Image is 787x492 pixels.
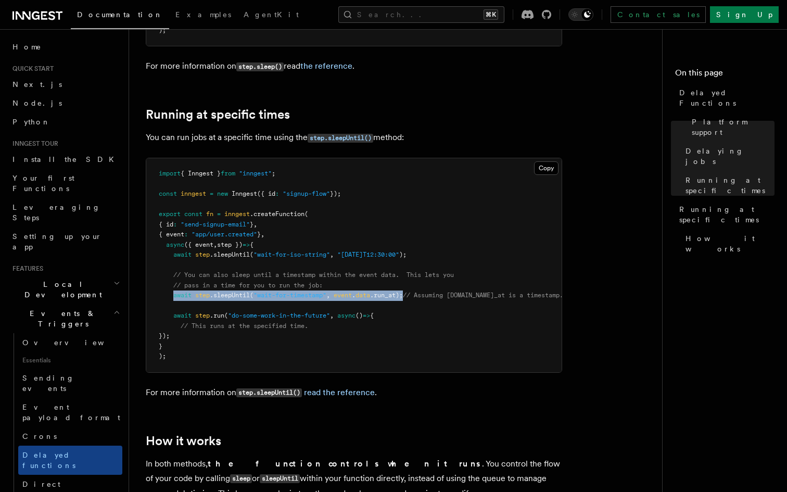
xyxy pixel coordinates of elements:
span: , [213,241,217,248]
span: Running at specific times [679,204,775,225]
span: : [173,221,177,228]
span: Events & Triggers [8,308,113,329]
span: Leveraging Steps [12,203,100,222]
a: Event payload format [18,398,122,427]
span: .run [210,312,224,319]
a: Crons [18,427,122,446]
span: .run_at); [370,292,403,299]
span: export [159,210,181,218]
span: new [217,190,228,197]
span: // This runs at the specified time. [181,322,308,330]
span: step [195,312,210,319]
span: await [173,292,192,299]
code: sleepUntil [260,474,300,483]
a: Delayed Functions [675,83,775,112]
span: , [330,312,334,319]
code: step.sleepUntil() [308,134,373,143]
span: , [261,231,264,238]
span: "app/user.created" [192,231,257,238]
span: ); [399,251,407,258]
a: How it works [146,434,221,448]
span: Inngest tour [8,140,58,148]
span: Quick start [8,65,54,73]
button: Search...⌘K [338,6,504,23]
p: For more information on . [146,385,562,400]
h4: On this page [675,67,775,83]
span: ( [250,292,253,299]
a: Delayed functions [18,446,122,475]
a: Running at specific times [675,200,775,229]
span: Local Development [8,279,113,300]
a: Overview [18,333,122,352]
button: Copy [534,161,558,175]
span: step [195,292,210,299]
span: "wait-for-timestamp" [253,292,326,299]
span: } [257,231,261,238]
a: Delaying jobs [681,142,775,171]
a: Running at specific times [146,107,290,122]
code: step.sleep() [236,62,284,71]
span: Essentials [18,352,122,369]
span: , [253,221,257,228]
span: Next.js [12,80,62,89]
span: .createFunction [250,210,304,218]
span: Delaying jobs [686,146,775,167]
span: fn [206,210,213,218]
a: Next.js [8,75,122,94]
p: For more information on read . [146,59,562,74]
span: { event [159,231,184,238]
span: ; [272,170,275,177]
span: await [173,251,192,258]
span: data [356,292,370,299]
span: inngest [224,210,250,218]
a: Sending events [18,369,122,398]
a: read the reference [304,387,375,397]
a: Leveraging Steps [8,198,122,227]
code: sleep [230,474,252,483]
span: event [334,292,352,299]
span: = [210,190,213,197]
a: Examples [169,3,237,28]
a: the reference [300,61,352,71]
span: ( [224,312,228,319]
span: () [356,312,363,319]
span: .sleepUntil [210,292,250,299]
a: Home [8,37,122,56]
p: You can run jobs at a specific time using the method: [146,130,562,145]
code: step.sleepUntil() [236,388,302,397]
a: Your first Functions [8,169,122,198]
span: : [184,231,188,238]
span: } [250,221,253,228]
span: "inngest" [239,170,272,177]
span: from [221,170,235,177]
span: Sending events [22,374,74,393]
span: const [159,190,177,197]
span: => [243,241,250,248]
a: step.sleepUntil() [308,132,373,142]
span: // Assuming [DOMAIN_NAME]_at is a timestamp. [403,292,563,299]
span: Inngest [232,190,257,197]
span: . [352,292,356,299]
span: "wait-for-iso-string" [253,251,330,258]
span: Home [12,42,42,52]
a: Documentation [71,3,169,29]
a: AgentKit [237,3,305,28]
span: Platform support [692,117,775,137]
span: step [195,251,210,258]
span: const [184,210,202,218]
strong: the function controls when it runs [208,459,482,469]
span: , [330,251,334,258]
span: "signup-flow" [283,190,330,197]
span: ); [159,27,166,34]
span: = [217,210,221,218]
a: Node.js [8,94,122,112]
span: // pass in a time for you to run the job: [173,282,323,289]
span: Event payload format [22,403,120,422]
span: inngest [181,190,206,197]
span: { id [159,221,173,228]
span: ( [304,210,308,218]
span: "do-some-work-in-the-future" [228,312,330,319]
span: { Inngest } [181,170,221,177]
span: => [363,312,370,319]
span: How it works [686,233,775,254]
